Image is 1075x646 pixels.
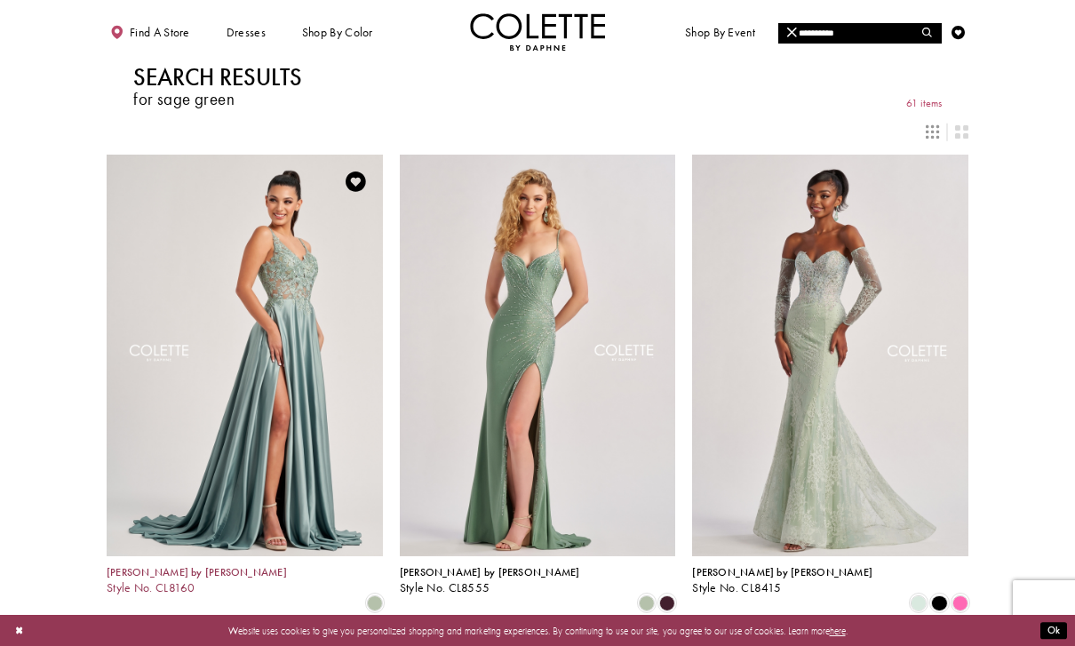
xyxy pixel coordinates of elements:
i: Sage [367,594,383,610]
span: Dresses [227,26,266,39]
h3: for sage green [133,91,302,108]
div: Layout Controls [99,117,976,147]
button: Close Dialog [8,618,30,642]
img: Colette by Daphne [470,13,605,51]
h1: Search Results [133,64,302,91]
button: Submit Dialog [1040,622,1067,639]
span: Shop By Event [685,26,755,39]
a: Visit Home Page [470,13,605,51]
span: Find a store [130,26,190,39]
div: Colette by Daphne Style No. CL8555 [400,567,580,595]
a: Visit Colette by Daphne Style No. CL8555 Page [400,155,676,556]
a: Add to Wishlist [341,168,370,196]
span: [PERSON_NAME] by [PERSON_NAME] [107,565,287,579]
button: Submit Search [914,23,941,44]
span: Shop by color [302,26,373,39]
a: Meet the designer [788,13,889,51]
i: Light Sage [911,594,927,610]
span: Dresses [223,13,269,51]
p: Website uses cookies to give you personalized shopping and marketing experiences. By continuing t... [97,621,978,639]
input: Search [778,23,940,44]
span: [PERSON_NAME] by [PERSON_NAME] [400,565,580,579]
span: 61 items [906,98,942,109]
a: Visit Colette by Daphne Style No. CL8160 Page [107,155,383,556]
span: Style No. CL8555 [400,580,490,595]
i: Sage [639,594,655,610]
a: Check Wishlist [948,13,968,51]
span: Style No. CL8160 [107,580,195,595]
a: Toggle search [919,13,939,51]
span: Shop by color [299,13,376,51]
a: Visit Colette by Daphne Style No. CL8415 Page [692,155,968,556]
a: Find a store [107,13,193,51]
div: Colette by Daphne Style No. CL8160 [107,567,287,595]
span: Shop By Event [681,13,758,51]
button: Close Search [778,23,805,44]
span: Style No. CL8415 [692,580,781,595]
div: Search form [778,23,941,44]
div: Colette by Daphne Style No. CL8415 [692,567,872,595]
i: Pink [952,594,968,610]
span: Switch layout to 2 columns [955,125,968,139]
a: here [830,624,846,636]
span: [PERSON_NAME] by [PERSON_NAME] [692,565,872,579]
span: Switch layout to 3 columns [926,125,939,139]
